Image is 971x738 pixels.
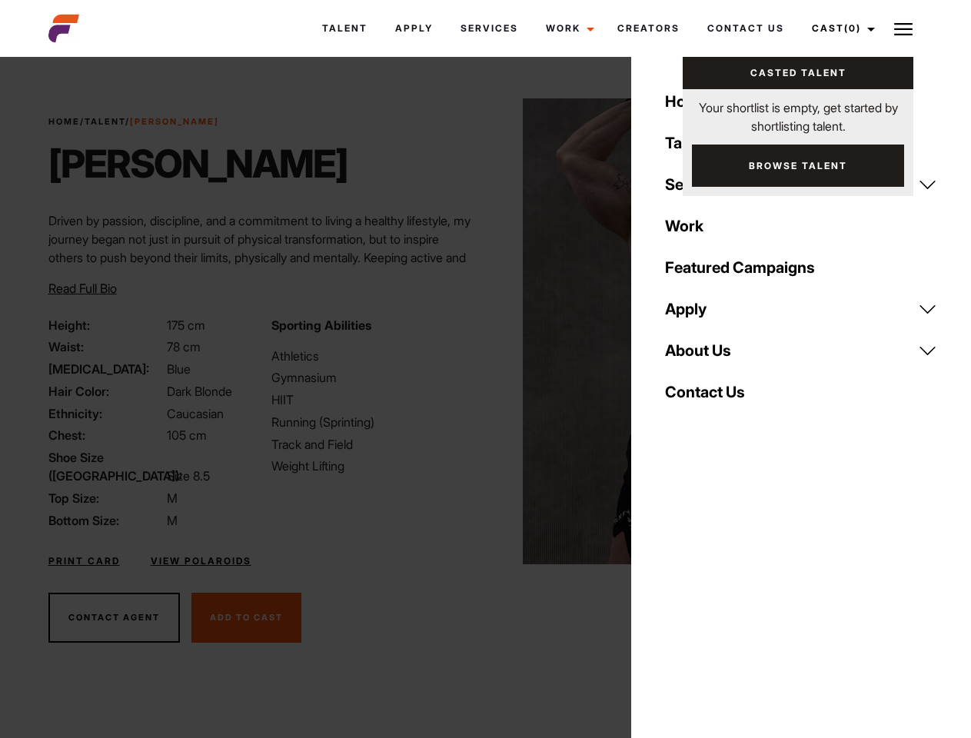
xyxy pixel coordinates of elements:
a: Talent [85,116,125,127]
p: Your shortlist is empty, get started by shortlisting talent. [683,89,913,135]
a: Services [656,164,946,205]
img: Burger icon [894,20,913,38]
span: Ethnicity: [48,404,164,423]
a: Featured Campaigns [656,247,946,288]
li: Running (Sprinting) [271,413,476,431]
span: Waist: [48,337,164,356]
span: (0) [844,22,861,34]
a: Casted Talent [683,57,913,89]
p: Driven by passion, discipline, and a commitment to living a healthy lifestyle, my journey began n... [48,211,477,304]
h1: [PERSON_NAME] [48,141,347,187]
a: Work [656,205,946,247]
span: 105 cm [167,427,207,443]
span: Add To Cast [210,612,283,623]
li: Athletics [271,347,476,365]
a: Talent [656,122,946,164]
button: Add To Cast [191,593,301,643]
span: M [167,490,178,506]
a: About Us [656,330,946,371]
li: Gymnasium [271,368,476,387]
a: Browse Talent [692,145,904,187]
a: Apply [381,8,447,49]
a: Home [656,81,946,122]
a: Creators [604,8,693,49]
button: Contact Agent [48,593,180,643]
span: / / [48,115,219,128]
span: Height: [48,316,164,334]
span: 78 cm [167,339,201,354]
a: Print Card [48,554,120,568]
a: Work [532,8,604,49]
a: Cast(0) [798,8,884,49]
li: HIIT [271,391,476,409]
span: Read Full Bio [48,281,117,296]
span: M [167,513,178,528]
a: Contact Us [693,8,798,49]
span: Size 8.5 [167,468,210,484]
a: Home [48,116,80,127]
span: Hair Color: [48,382,164,401]
img: cropped-aefm-brand-fav-22-square.png [48,13,79,44]
a: Contact Us [656,371,946,413]
span: Blue [167,361,191,377]
span: 175 cm [167,317,205,333]
button: Read Full Bio [48,279,117,298]
a: Services [447,8,532,49]
strong: [PERSON_NAME] [130,116,219,127]
span: Top Size: [48,489,164,507]
span: [MEDICAL_DATA]: [48,360,164,378]
li: Weight Lifting [271,457,476,475]
a: Apply [656,288,946,330]
a: Talent [308,8,381,49]
span: Bottom Size: [48,511,164,530]
span: Chest: [48,426,164,444]
a: View Polaroids [151,554,251,568]
strong: Sporting Abilities [271,317,371,333]
span: Caucasian [167,406,224,421]
span: Shoe Size ([GEOGRAPHIC_DATA]): [48,448,164,485]
li: Track and Field [271,435,476,454]
span: Dark Blonde [167,384,232,399]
